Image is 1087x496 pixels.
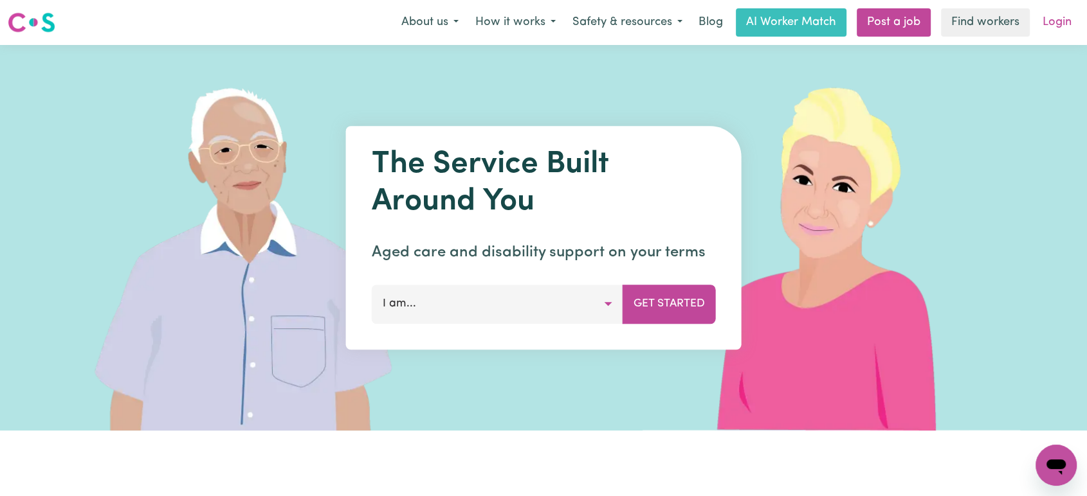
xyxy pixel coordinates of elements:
[941,8,1030,37] a: Find workers
[372,146,716,220] h1: The Service Built Around You
[1035,8,1079,37] a: Login
[623,285,716,323] button: Get Started
[736,8,846,37] a: AI Worker Match
[8,11,55,34] img: Careseekers logo
[372,285,623,323] button: I am...
[691,8,731,37] a: Blog
[393,9,467,36] button: About us
[857,8,931,37] a: Post a job
[8,8,55,37] a: Careseekers logo
[467,9,564,36] button: How it works
[1036,445,1077,486] iframe: Button to launch messaging window
[372,241,716,264] p: Aged care and disability support on your terms
[564,9,691,36] button: Safety & resources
